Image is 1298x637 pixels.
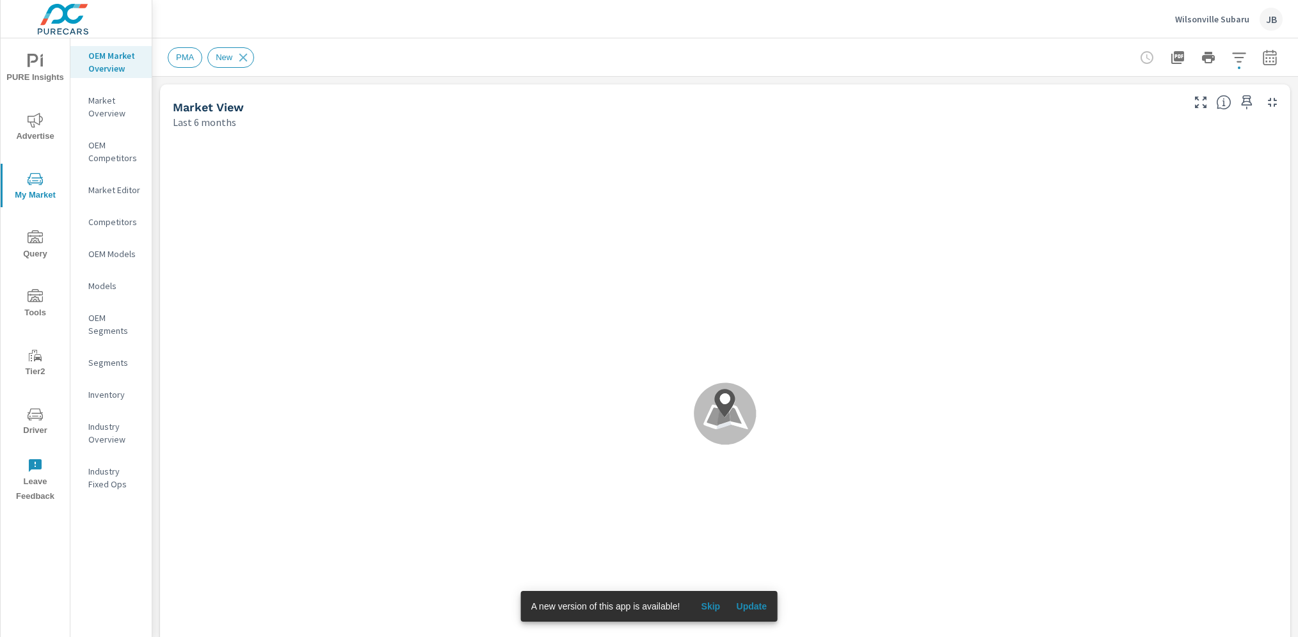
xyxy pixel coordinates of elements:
button: Make Fullscreen [1190,92,1211,113]
div: OEM Segments [70,308,152,340]
p: Segments [88,356,141,369]
span: Save this to your personalized report [1237,92,1257,113]
p: Industry Overview [88,420,141,446]
span: Tier2 [4,348,66,379]
h5: Market View [173,100,244,114]
div: Competitors [70,212,152,232]
button: Print Report [1196,45,1221,70]
button: Skip [690,596,731,617]
p: OEM Models [88,248,141,260]
span: Query [4,230,66,262]
div: Models [70,276,152,295]
div: Market Editor [70,180,152,200]
span: My Market [4,171,66,203]
div: OEM Models [70,244,152,263]
button: Update [731,596,772,617]
div: OEM Competitors [70,136,152,168]
div: Inventory [70,385,152,404]
div: OEM Market Overview [70,46,152,78]
span: New [208,52,240,62]
span: Advertise [4,113,66,144]
p: Industry Fixed Ops [88,465,141,491]
div: nav menu [1,38,70,509]
button: Apply Filters [1226,45,1252,70]
p: Inventory [88,388,141,401]
p: OEM Market Overview [88,49,141,75]
span: Find the biggest opportunities in your market for your inventory. Understand by postal code where... [1216,95,1231,110]
div: Market Overview [70,91,152,123]
div: Industry Overview [70,417,152,449]
button: Select Date Range [1257,45,1283,70]
span: PMA [168,52,202,62]
span: PURE Insights [4,54,66,85]
p: OEM Competitors [88,139,141,164]
span: Update [736,601,767,612]
p: Competitors [88,216,141,228]
p: Last 6 months [173,114,236,130]
div: New [207,47,254,68]
button: Minimize Widget [1262,92,1283,113]
p: Models [88,279,141,292]
div: Segments [70,353,152,372]
span: Tools [4,289,66,320]
span: Leave Feedback [4,458,66,504]
button: "Export Report to PDF" [1165,45,1190,70]
div: JB [1260,8,1283,31]
p: Market Overview [88,94,141,120]
span: A new version of this app is available! [531,601,680,611]
div: Industry Fixed Ops [70,462,152,494]
span: Skip [695,601,726,612]
p: Wilsonville Subaru [1175,13,1249,25]
p: OEM Segments [88,311,141,337]
p: Market Editor [88,184,141,196]
span: Driver [4,407,66,438]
